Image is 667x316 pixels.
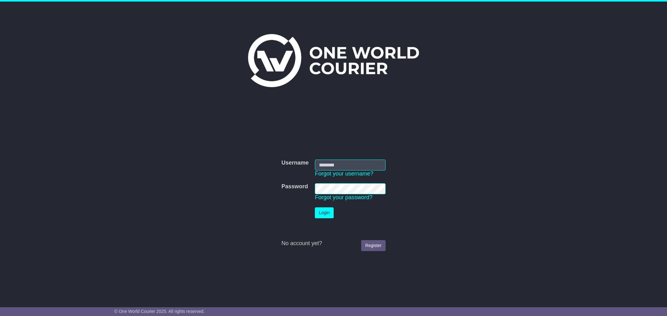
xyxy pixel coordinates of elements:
[315,170,373,177] a: Forgot your username?
[281,183,308,190] label: Password
[361,240,386,251] a: Register
[315,207,334,218] button: Login
[315,194,372,200] a: Forgot your password?
[281,160,309,166] label: Username
[281,240,386,247] div: No account yet?
[248,34,419,87] img: One World
[114,309,205,314] span: © One World Courier 2025. All rights reserved.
